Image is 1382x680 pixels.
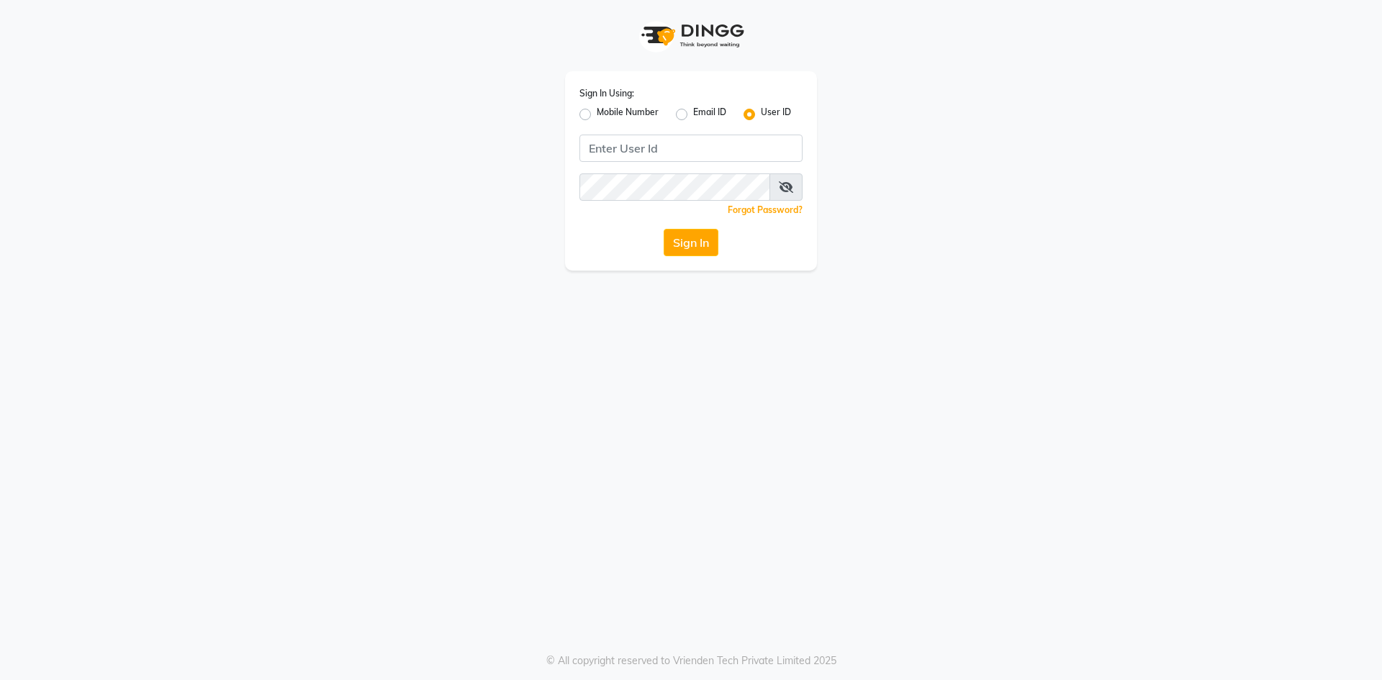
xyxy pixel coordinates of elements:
button: Sign In [664,229,718,256]
label: Sign In Using: [579,87,634,100]
input: Username [579,173,770,201]
label: Mobile Number [597,106,659,123]
img: logo1.svg [633,14,749,57]
a: Forgot Password? [728,204,803,215]
input: Username [579,135,803,162]
label: User ID [761,106,791,123]
label: Email ID [693,106,726,123]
